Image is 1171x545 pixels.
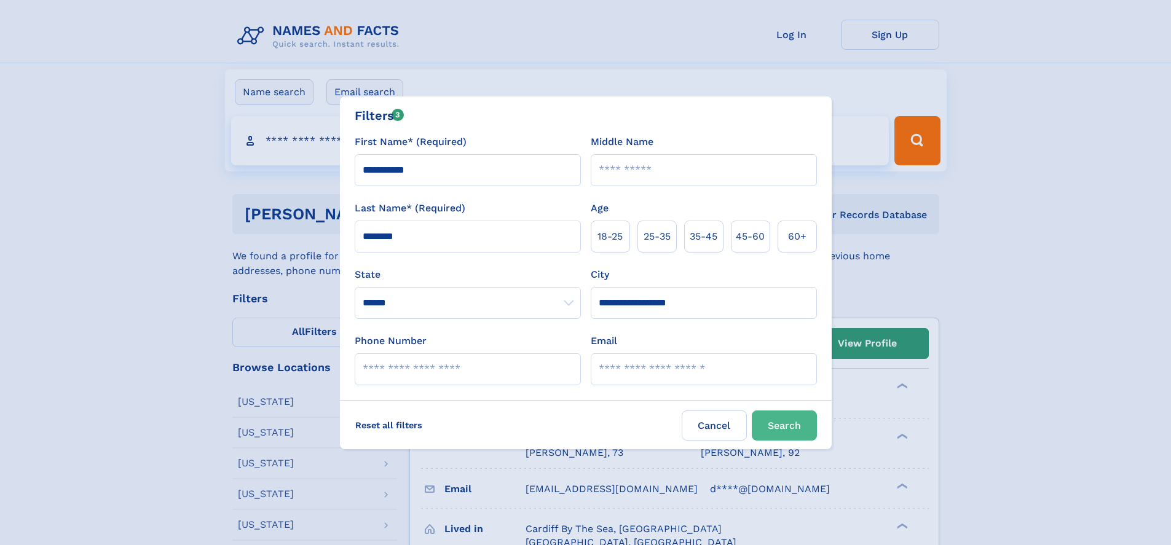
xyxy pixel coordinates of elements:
[591,334,617,348] label: Email
[597,229,623,244] span: 18‑25
[347,410,430,440] label: Reset all filters
[788,229,806,244] span: 60+
[355,267,581,282] label: State
[752,410,817,441] button: Search
[591,267,609,282] label: City
[682,410,747,441] label: Cancel
[644,229,671,244] span: 25‑35
[355,201,465,216] label: Last Name* (Required)
[736,229,765,244] span: 45‑60
[355,106,404,125] div: Filters
[355,334,427,348] label: Phone Number
[690,229,717,244] span: 35‑45
[591,135,653,149] label: Middle Name
[355,135,467,149] label: First Name* (Required)
[591,201,609,216] label: Age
